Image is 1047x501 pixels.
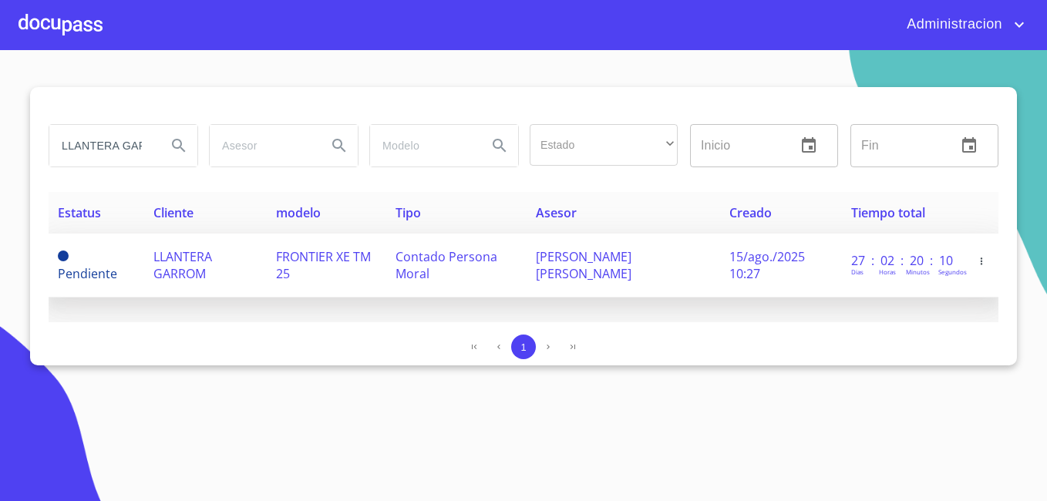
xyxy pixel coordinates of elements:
[895,12,1010,37] span: Administracion
[160,127,197,164] button: Search
[321,127,358,164] button: Search
[879,267,896,276] p: Horas
[729,204,772,221] span: Creado
[729,248,805,282] span: 15/ago./2025 10:27
[58,265,117,282] span: Pendiente
[396,204,421,221] span: Tipo
[851,252,955,269] p: 27 : 02 : 20 : 10
[396,248,497,282] span: Contado Persona Moral
[530,124,678,166] div: ​
[153,248,212,282] span: LLANTERA GARROM
[276,248,371,282] span: FRONTIER XE TM 25
[520,341,526,353] span: 1
[210,125,315,166] input: search
[851,204,925,221] span: Tiempo total
[58,204,101,221] span: Estatus
[895,12,1028,37] button: account of current user
[511,335,536,359] button: 1
[938,267,967,276] p: Segundos
[851,267,864,276] p: Dias
[536,204,577,221] span: Asesor
[536,248,631,282] span: [PERSON_NAME] [PERSON_NAME]
[481,127,518,164] button: Search
[370,125,475,166] input: search
[276,204,321,221] span: modelo
[906,267,930,276] p: Minutos
[153,204,194,221] span: Cliente
[49,125,154,166] input: search
[58,250,69,261] span: Pendiente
